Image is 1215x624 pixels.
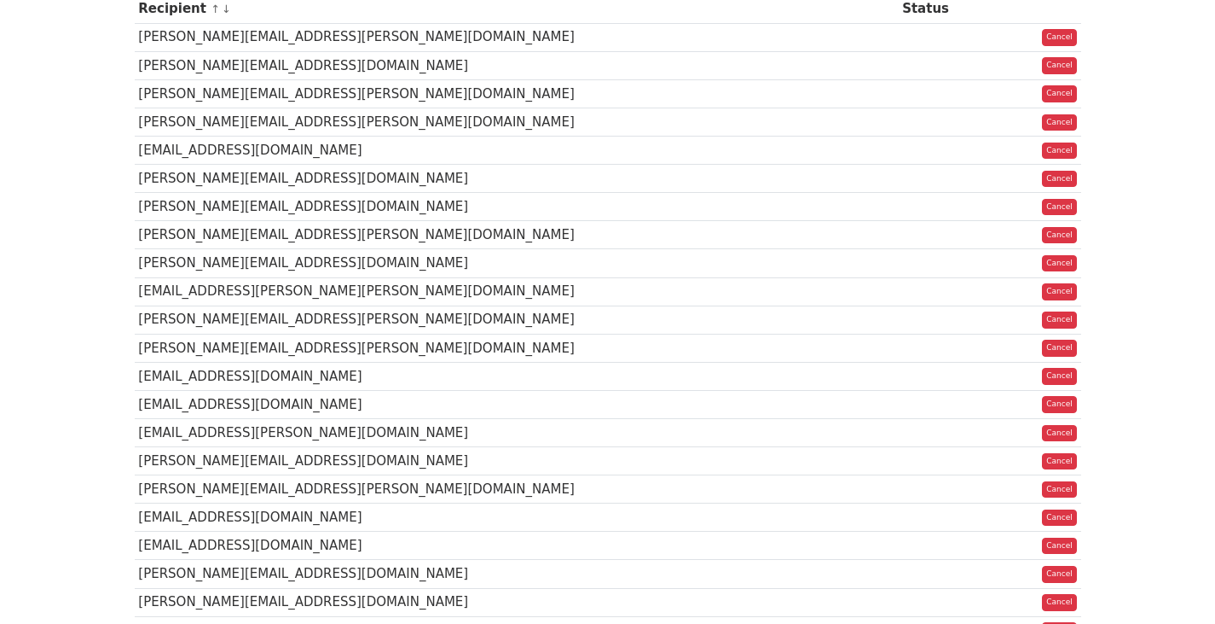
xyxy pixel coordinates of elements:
a: Cancel [1042,255,1077,272]
a: ↑ [211,3,220,15]
td: [PERSON_NAME][EMAIL_ADDRESS][DOMAIN_NAME] [135,588,899,616]
td: [PERSON_NAME][EMAIL_ADDRESS][DOMAIN_NAME] [135,165,899,193]
td: [EMAIL_ADDRESS][DOMAIN_NAME] [135,504,899,532]
a: Cancel [1042,594,1077,611]
a: Cancel [1042,453,1077,470]
a: Cancel [1042,538,1077,555]
a: Cancel [1042,566,1077,583]
a: Cancel [1042,481,1077,499]
a: Cancel [1042,396,1077,413]
td: [PERSON_NAME][EMAIL_ADDRESS][PERSON_NAME][DOMAIN_NAME] [135,334,899,362]
td: [EMAIL_ADDRESS][DOMAIN_NAME] [135,390,899,418]
a: Cancel [1042,283,1077,300]
td: [PERSON_NAME][EMAIL_ADDRESS][DOMAIN_NAME] [135,193,899,221]
a: Cancel [1042,425,1077,442]
td: [EMAIL_ADDRESS][DOMAIN_NAME] [135,137,899,165]
td: [EMAIL_ADDRESS][DOMAIN_NAME] [135,362,899,390]
a: Cancel [1042,312,1077,329]
a: Cancel [1042,171,1077,188]
td: [EMAIL_ADDRESS][DOMAIN_NAME] [135,532,899,560]
a: Cancel [1042,143,1077,160]
td: [PERSON_NAME][EMAIL_ADDRESS][PERSON_NAME][DOMAIN_NAME] [135,23,899,51]
a: Cancel [1042,510,1077,527]
a: Cancel [1042,29,1077,46]
td: [PERSON_NAME][EMAIL_ADDRESS][DOMAIN_NAME] [135,447,899,475]
a: Cancel [1042,368,1077,385]
td: [PERSON_NAME][EMAIL_ADDRESS][PERSON_NAME][DOMAIN_NAME] [135,108,899,136]
a: Cancel [1042,340,1077,357]
td: [PERSON_NAME][EMAIL_ADDRESS][DOMAIN_NAME] [135,560,899,588]
td: [PERSON_NAME][EMAIL_ADDRESS][PERSON_NAME][DOMAIN_NAME] [135,221,899,249]
td: [PERSON_NAME][EMAIL_ADDRESS][DOMAIN_NAME] [135,51,899,79]
td: [EMAIL_ADDRESS][PERSON_NAME][DOMAIN_NAME] [135,419,899,447]
a: ↓ [222,3,231,15]
iframe: Chat Widget [1130,542,1215,624]
td: [PERSON_NAME][EMAIL_ADDRESS][PERSON_NAME][DOMAIN_NAME] [135,306,899,334]
a: Cancel [1042,227,1077,244]
a: Cancel [1042,57,1077,74]
a: Cancel [1042,114,1077,131]
td: [PERSON_NAME][EMAIL_ADDRESS][PERSON_NAME][DOMAIN_NAME] [135,475,899,504]
a: Cancel [1042,199,1077,216]
td: [PERSON_NAME][EMAIL_ADDRESS][DOMAIN_NAME] [135,249,899,277]
td: [PERSON_NAME][EMAIL_ADDRESS][PERSON_NAME][DOMAIN_NAME] [135,79,899,108]
a: Cancel [1042,85,1077,102]
td: [EMAIL_ADDRESS][PERSON_NAME][PERSON_NAME][DOMAIN_NAME] [135,277,899,306]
